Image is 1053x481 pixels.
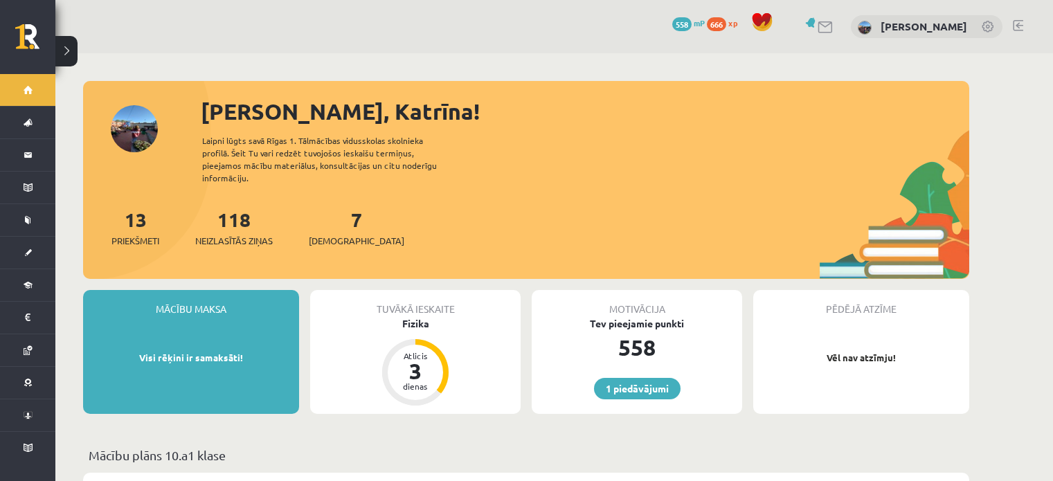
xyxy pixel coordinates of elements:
div: Tev pieejamie punkti [532,316,742,331]
div: 3 [395,360,436,382]
a: 13Priekšmeti [111,207,159,248]
a: [PERSON_NAME] [881,19,967,33]
div: Fizika [310,316,521,331]
span: 666 [707,17,726,31]
a: 7[DEMOGRAPHIC_DATA] [309,207,404,248]
div: 558 [532,331,742,364]
p: Vēl nav atzīmju! [760,351,962,365]
p: Mācību plāns 10.a1 klase [89,446,964,464]
a: 1 piedāvājumi [594,378,681,399]
div: Motivācija [532,290,742,316]
div: Laipni lūgts savā Rīgas 1. Tālmācības vidusskolas skolnieka profilā. Šeit Tu vari redzēt tuvojošo... [202,134,461,184]
div: dienas [395,382,436,390]
div: Pēdējā atzīme [753,290,969,316]
div: Mācību maksa [83,290,299,316]
img: Katrīna Jirgena [858,21,872,35]
p: Visi rēķini ir samaksāti! [90,351,292,365]
span: mP [694,17,705,28]
a: Rīgas 1. Tālmācības vidusskola [15,24,55,59]
a: 666 xp [707,17,744,28]
span: xp [728,17,737,28]
div: Atlicis [395,352,436,360]
span: Neizlasītās ziņas [195,234,273,248]
span: Priekšmeti [111,234,159,248]
span: [DEMOGRAPHIC_DATA] [309,234,404,248]
span: 558 [672,17,692,31]
a: 558 mP [672,17,705,28]
a: Fizika Atlicis 3 dienas [310,316,521,408]
div: Tuvākā ieskaite [310,290,521,316]
a: 118Neizlasītās ziņas [195,207,273,248]
div: [PERSON_NAME], Katrīna! [201,95,969,128]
